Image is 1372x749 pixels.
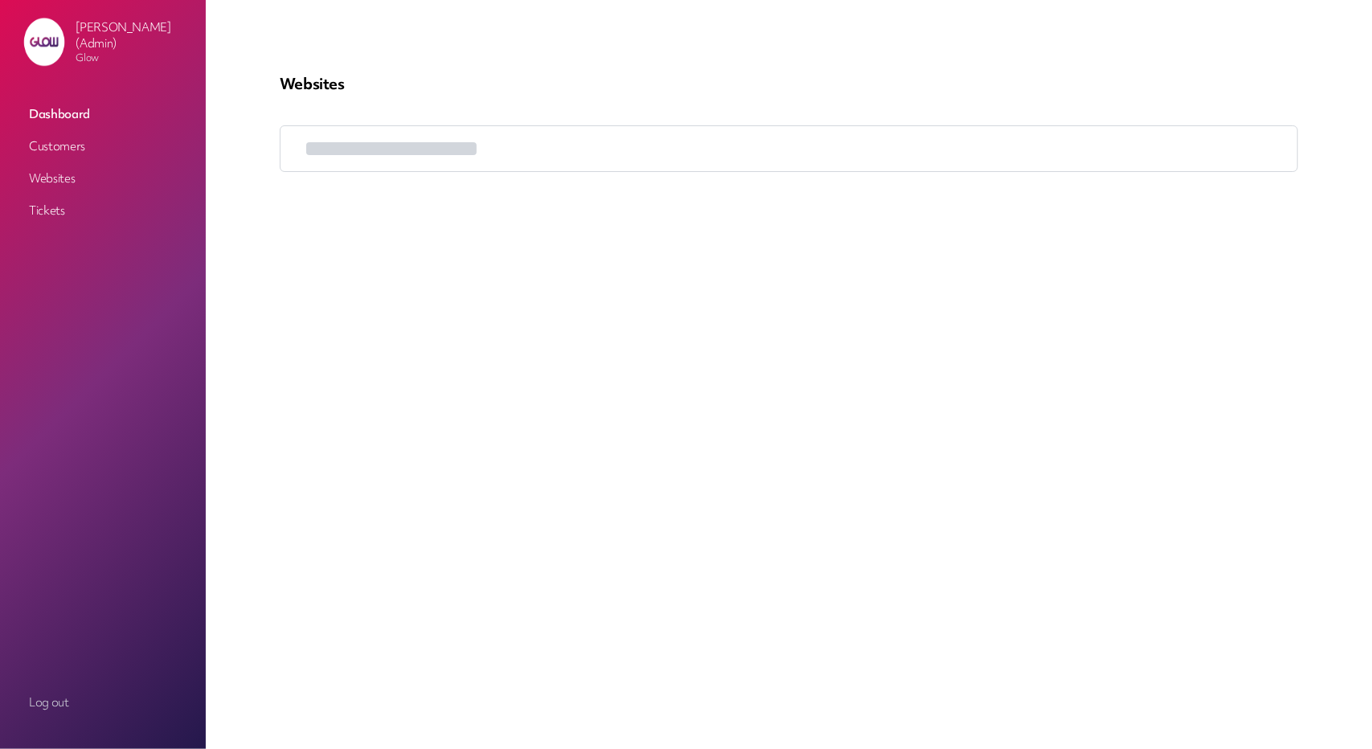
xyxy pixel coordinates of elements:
[280,74,1298,93] p: Websites
[23,164,183,193] a: Websites
[23,196,183,225] a: Tickets
[23,132,183,161] a: Customers
[23,688,183,717] a: Log out
[76,19,193,51] p: [PERSON_NAME] (Admin)
[76,51,193,64] p: Glow
[23,100,183,129] a: Dashboard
